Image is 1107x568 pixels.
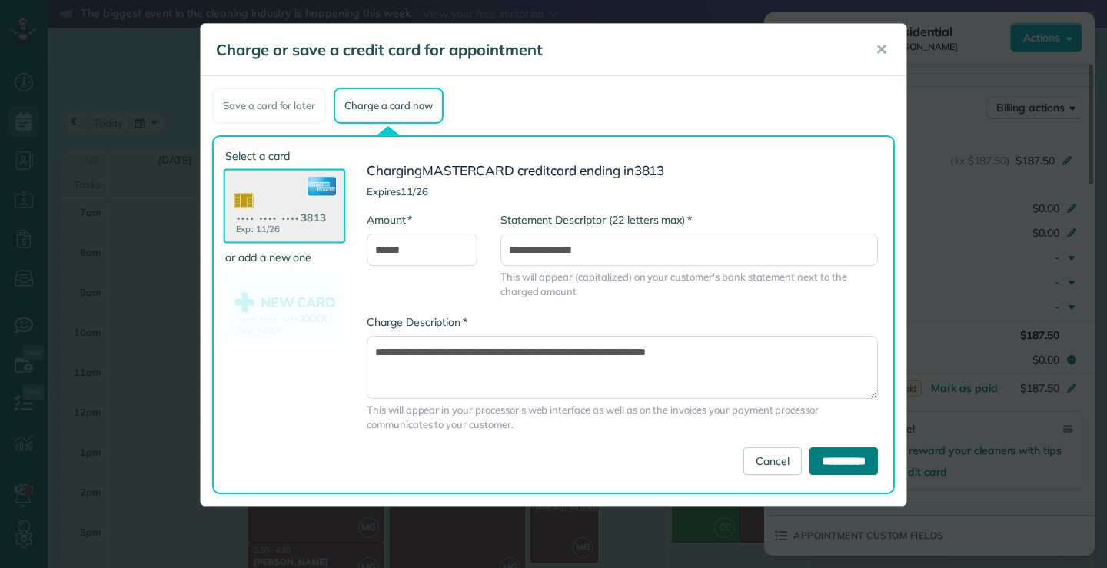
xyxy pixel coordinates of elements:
span: credit [517,162,550,178]
label: Amount [367,212,412,228]
span: MASTERCARD [422,162,515,178]
label: Select a card [225,148,344,164]
label: or add a new one [225,250,344,265]
h4: Expires [367,186,878,197]
span: 3813 [634,162,665,178]
span: This will appear in your processor's web interface as well as on the invoices your payment proces... [367,403,878,432]
h5: Charge or save a credit card for appointment [216,39,854,61]
div: Save a card for later [212,88,326,124]
div: Charge a card now [334,88,443,124]
span: 11/26 [401,185,428,198]
a: Cancel [743,447,802,475]
h3: Charging card ending in [367,164,878,178]
label: Statement Descriptor (22 letters max) [500,212,692,228]
label: Charge Description [367,314,467,330]
span: ✕ [876,41,887,58]
span: This will appear (capitalized) on your customer's bank statement next to the charged amount [500,270,878,299]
